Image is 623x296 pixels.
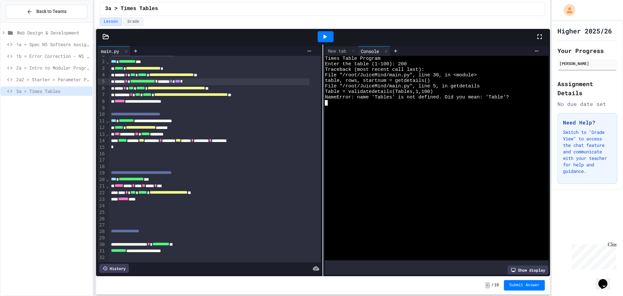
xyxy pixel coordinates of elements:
[98,209,106,216] div: 25
[485,282,490,289] span: -
[325,72,477,78] span: File "/root/JuiceMind/main.py", line 30, in <module>
[98,92,106,98] div: 7
[557,79,617,97] h2: Assignment Details
[98,170,106,176] div: 19
[98,58,106,65] div: 2
[557,46,617,55] h2: Your Progress
[325,95,509,100] span: NameError: name 'Tables' is not defined. Did you mean: 'Table'?
[504,280,545,290] button: Submit Answer
[16,64,90,71] span: 2a > Intro to Modular Programming
[557,3,577,18] div: My Account
[98,48,122,55] div: main.py
[507,265,548,275] div: Show display
[106,132,109,137] span: Fold line
[3,3,45,41] div: Chat with us now!Close
[509,283,540,288] span: Submit Answer
[16,76,90,83] span: 2a2 > Starter > Parameter Passing
[98,254,106,261] div: 32
[358,46,390,56] div: Console
[100,18,122,26] button: Lesson
[98,222,106,228] div: 27
[17,29,90,36] span: Web Design & Development
[325,47,349,54] div: New tab
[557,100,617,108] div: No due date set
[98,78,106,85] div: 5
[569,242,617,269] iframe: chat widget
[596,270,617,290] iframe: chat widget
[106,177,109,182] span: Fold line
[98,183,106,189] div: 21
[6,5,87,19] button: Back to Teams
[98,248,106,254] div: 31
[98,196,106,203] div: 23
[559,60,615,66] div: [PERSON_NAME]
[325,56,380,61] span: Times Table Program
[98,235,106,241] div: 29
[98,65,106,72] div: 3
[98,163,106,170] div: 18
[563,129,612,174] p: Switch to "Grade View" to access the chat feature and communicate with your teacher for help and ...
[98,144,106,151] div: 15
[106,184,109,189] span: Fold line
[494,283,499,288] span: 10
[16,53,90,59] span: 1b > Error Correction - N5 Spec
[358,48,382,55] div: Console
[325,61,407,67] span: Enter the table (1-100): 200
[325,89,433,95] span: Table = validatedetails(Tables,1,100)
[99,264,129,273] div: History
[98,118,106,124] div: 11
[105,5,158,13] span: 3a > Times Tables
[16,41,90,48] span: 1a > Spec N5 Software Assignment
[98,151,106,157] div: 16
[98,157,106,163] div: 17
[98,131,106,138] div: 13
[98,72,106,78] div: 4
[491,283,494,288] span: /
[123,18,143,26] button: Grade
[106,59,109,64] span: Fold line
[325,67,424,72] span: Traceback (most recent call last):
[98,98,106,105] div: 8
[325,46,358,56] div: New tab
[106,118,109,123] span: Fold line
[98,111,106,118] div: 10
[325,78,430,84] span: table, rows, startnum = getdetails()
[98,124,106,131] div: 12
[16,88,90,95] span: 3a > Times Tables
[98,138,106,144] div: 14
[557,26,612,35] h1: Higher 2025/26
[98,46,130,56] div: main.py
[98,190,106,196] div: 22
[98,176,106,183] div: 20
[563,119,612,126] h3: Need Help?
[98,85,106,92] div: 6
[98,216,106,222] div: 26
[325,84,480,89] span: File "/root/JuiceMind/main.py", line 5, in getdetails
[98,203,106,209] div: 24
[36,8,67,15] span: Back to Teams
[98,228,106,235] div: 28
[98,241,106,248] div: 30
[98,105,106,111] div: 9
